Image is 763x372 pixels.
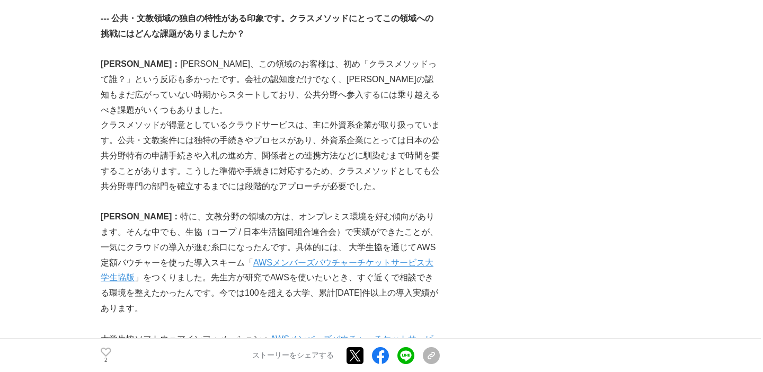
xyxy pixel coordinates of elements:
[252,351,334,360] p: ストーリーをシェアする
[101,258,433,282] a: AWSメンバーズバウチャーチケットサービス大学生協版
[101,209,440,316] p: 特に、文教分野の領域の方は、オンプレミス環境を好む傾向があります。そんな中でも、生協（コープ / 日本生活協同組合連合会）で実績ができたことが、一気にクラウドの導入が進む糸口になったんです。具体...
[101,334,433,359] a: AWSメンバーズバウチャーチケットサービス大学生協版
[101,212,180,221] strong: [PERSON_NAME]：
[101,358,111,363] p: 2
[101,59,180,68] strong: [PERSON_NAME]：
[101,57,440,118] p: [PERSON_NAME]、この領域のお客様は、初め「クラスメソッドって誰？」という反応も多かったです。会社の認知度だけでなく、[PERSON_NAME]の認知もまだ広がっていない時期からスター...
[101,332,440,362] p: 大学生協ソフトウェアインフォメーション：
[101,14,433,38] strong: --- 公共・文教領域の独自の特性がある印象です。クラスメソッドにとってこの領域への挑戦にはどんな課題がありましたか？
[101,118,440,194] p: クラスメソッドが得意としているクラウドサービスは、主に外資系企業が取り扱っています。公共・文教案件には独特の手続きやプロセスがあり、外資系企業にとっては日本の公共分野特有の申請手続きや入札の進め...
